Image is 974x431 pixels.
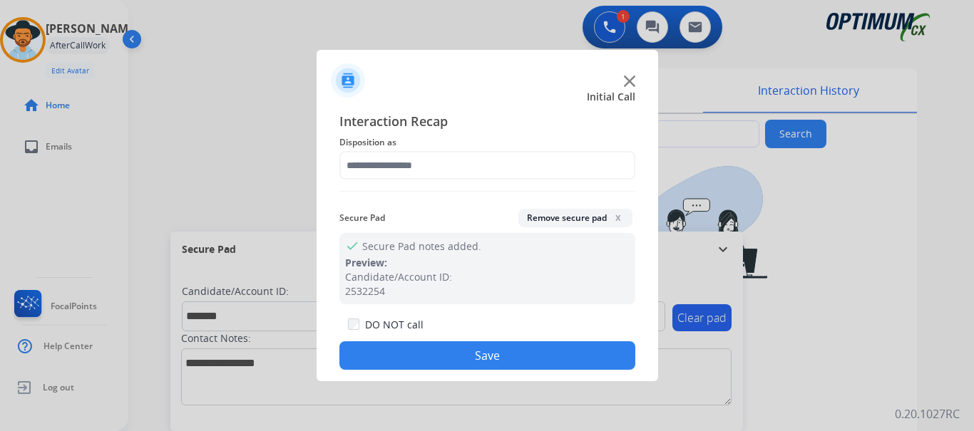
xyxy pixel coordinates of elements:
label: DO NOT call [365,318,424,332]
p: 0.20.1027RC [895,405,960,422]
span: x [612,212,624,223]
button: Save [339,341,635,370]
span: Interaction Recap [339,111,635,134]
div: Secure Pad notes added. [339,233,635,304]
div: Candidate/Account ID: 2532254 [345,270,630,298]
button: Remove secure padx [518,209,632,227]
span: Preview: [345,256,387,269]
mat-icon: check [345,239,357,250]
span: Secure Pad [339,209,385,227]
img: contact-recap-line.svg [339,191,635,192]
span: Initial Call [587,90,635,104]
span: Disposition as [339,134,635,151]
img: contactIcon [331,63,365,98]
